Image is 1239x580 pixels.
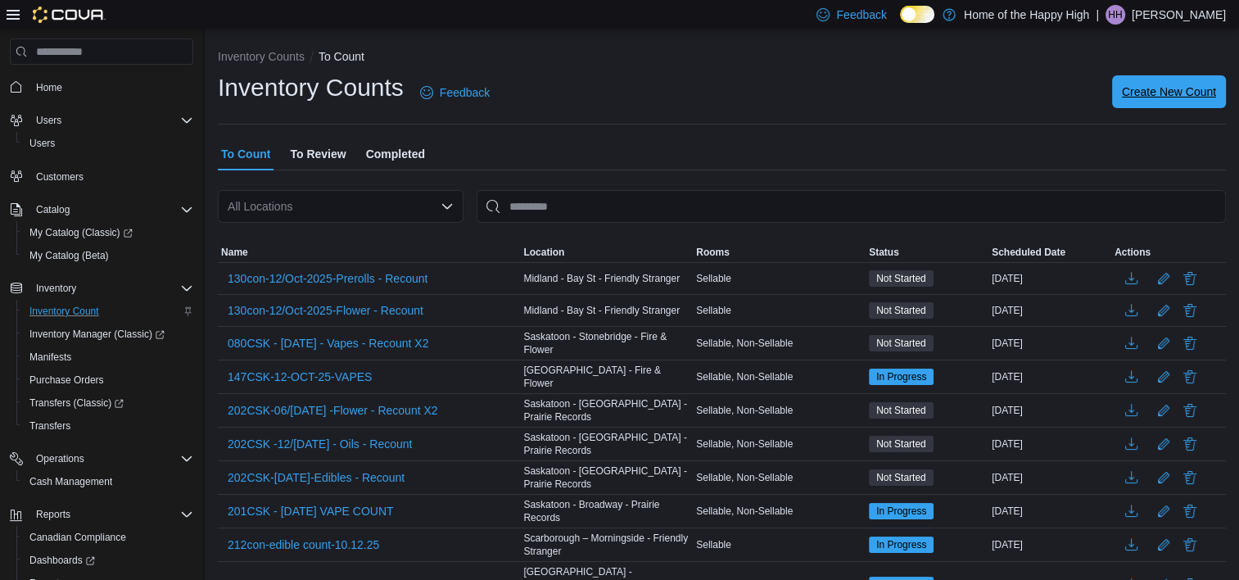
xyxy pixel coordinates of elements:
[221,266,434,291] button: 130con-12/Oct-2025-Prerolls - Recount
[869,402,934,419] span: Not Started
[876,470,926,485] span: Not Started
[1154,432,1173,456] button: Edit count details
[36,170,84,184] span: Customers
[523,304,680,317] span: Midland - Bay St - Friendly Stranger
[1180,401,1200,420] button: Delete
[1112,75,1226,108] button: Create New Count
[876,369,926,384] span: In Progress
[520,242,693,262] button: Location
[29,226,133,239] span: My Catalog (Classic)
[36,282,76,295] span: Inventory
[523,272,680,285] span: Midland - Bay St - Friendly Stranger
[16,244,200,267] button: My Catalog (Beta)
[869,270,934,287] span: Not Started
[29,449,193,469] span: Operations
[1115,246,1151,259] span: Actions
[218,71,404,104] h1: Inventory Counts
[523,364,690,390] span: [GEOGRAPHIC_DATA] - Fire & Flower
[228,270,427,287] span: 130con-12/Oct-2025-Prerolls - Recount
[29,505,77,524] button: Reports
[3,447,200,470] button: Operations
[988,401,1111,420] div: [DATE]
[23,528,133,547] a: Canadian Compliance
[228,503,394,519] span: 201CSK - [DATE] VAPE COUNT
[29,200,76,220] button: Catalog
[693,468,866,487] div: Sellable, Non-Sellable
[29,531,126,544] span: Canadian Compliance
[693,535,866,555] div: Sellable
[29,78,69,97] a: Home
[1154,298,1173,323] button: Edit count details
[228,402,438,419] span: 202CSK-06/[DATE] -Flower - Recount X2
[29,111,68,130] button: Users
[693,501,866,521] div: Sellable, Non-Sellable
[23,370,193,390] span: Purchase Orders
[29,419,70,433] span: Transfers
[876,336,926,351] span: Not Started
[3,165,200,188] button: Customers
[23,246,193,265] span: My Catalog (Beta)
[33,7,106,23] img: Cova
[869,469,934,486] span: Not Started
[988,468,1111,487] div: [DATE]
[228,369,372,385] span: 147CSK-12-OCT-25-VAPES
[693,333,866,353] div: Sellable, Non-Sellable
[29,200,193,220] span: Catalog
[16,549,200,572] a: Dashboards
[477,190,1226,223] input: This is a search bar. After typing your query, hit enter to filter the results lower in the page.
[221,298,430,323] button: 130con-12/Oct-2025-Flower - Recount
[1154,331,1173,356] button: Edit count details
[1154,365,1173,389] button: Edit count details
[29,166,193,187] span: Customers
[836,7,886,23] span: Feedback
[1154,499,1173,523] button: Edit count details
[16,470,200,493] button: Cash Management
[441,200,454,213] button: Open list of options
[218,50,305,63] button: Inventory Counts
[29,167,90,187] a: Customers
[693,367,866,387] div: Sellable, Non-Sellable
[869,246,899,259] span: Status
[29,279,193,298] span: Inventory
[3,277,200,300] button: Inventory
[23,393,130,413] a: Transfers (Classic)
[1154,532,1173,557] button: Edit count details
[693,401,866,420] div: Sellable, Non-Sellable
[866,242,988,262] button: Status
[29,305,99,318] span: Inventory Count
[523,246,564,259] span: Location
[16,132,200,155] button: Users
[221,499,400,523] button: 201CSK - [DATE] VAPE COUNT
[23,134,61,153] a: Users
[3,109,200,132] button: Users
[876,504,926,519] span: In Progress
[23,472,119,492] a: Cash Management
[29,328,165,341] span: Inventory Manager (Classic)
[1154,465,1173,490] button: Edit count details
[414,76,496,109] a: Feedback
[693,301,866,320] div: Sellable
[23,134,193,153] span: Users
[523,397,690,424] span: Saskatoon - [GEOGRAPHIC_DATA] - Prairie Records
[23,301,106,321] a: Inventory Count
[16,369,200,392] button: Purchase Orders
[988,501,1111,521] div: [DATE]
[29,279,83,298] button: Inventory
[23,551,193,570] span: Dashboards
[23,223,139,242] a: My Catalog (Classic)
[1180,535,1200,555] button: Delete
[988,434,1111,454] div: [DATE]
[523,330,690,356] span: Saskatoon - Stonebridge - Fire & Flower
[23,472,193,492] span: Cash Management
[693,434,866,454] div: Sellable, Non-Sellable
[869,302,934,319] span: Not Started
[23,416,77,436] a: Transfers
[221,398,445,423] button: 202CSK-06/[DATE] -Flower - Recount X2
[23,246,115,265] a: My Catalog (Beta)
[992,246,1065,259] span: Scheduled Date
[23,551,102,570] a: Dashboards
[876,403,926,418] span: Not Started
[1180,367,1200,387] button: Delete
[23,324,193,344] span: Inventory Manager (Classic)
[29,137,55,150] span: Users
